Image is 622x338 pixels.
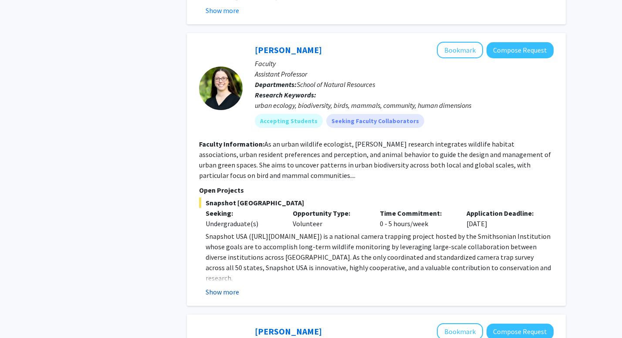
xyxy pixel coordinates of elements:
div: Volunteer [286,208,373,229]
p: Application Deadline: [466,208,541,218]
button: Show more [206,5,239,16]
div: [DATE] [460,208,547,229]
p: Time Commitment: [380,208,454,218]
a: [PERSON_NAME] [255,326,322,337]
div: urban ecology, biodiversity, birds, mammals, community, human dimensions [255,100,554,110]
b: Research Keywords: [255,90,316,99]
span: School of Natural Resources [297,80,375,89]
p: Seeking: [206,208,280,218]
mat-chip: Accepting Students [255,114,323,128]
p: Faculty [255,58,554,69]
b: Faculty Information: [199,140,264,148]
p: Open Projects [199,185,554,195]
mat-chip: Seeking Faculty Collaborators [326,114,424,128]
button: Add Christine Brodsky to Bookmarks [437,42,483,58]
span: Snapshot [GEOGRAPHIC_DATA] [199,197,554,208]
a: [PERSON_NAME] [255,44,322,55]
p: Opportunity Type: [293,208,367,218]
iframe: Chat [7,299,37,331]
p: Assistant Professor [255,69,554,79]
div: 0 - 5 hours/week [373,208,460,229]
p: Snapshot USA ([URL][DOMAIN_NAME]) is a national camera trapping project hosted by the Smithsonian... [206,231,554,283]
button: Show more [206,287,239,297]
button: Compose Request to Christine Brodsky [487,42,554,58]
b: Departments: [255,80,297,89]
div: Undergraduate(s) [206,218,280,229]
fg-read-more: As an urban wildlife ecologist, [PERSON_NAME] research integrates wildlife habitat associations, ... [199,140,551,180]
